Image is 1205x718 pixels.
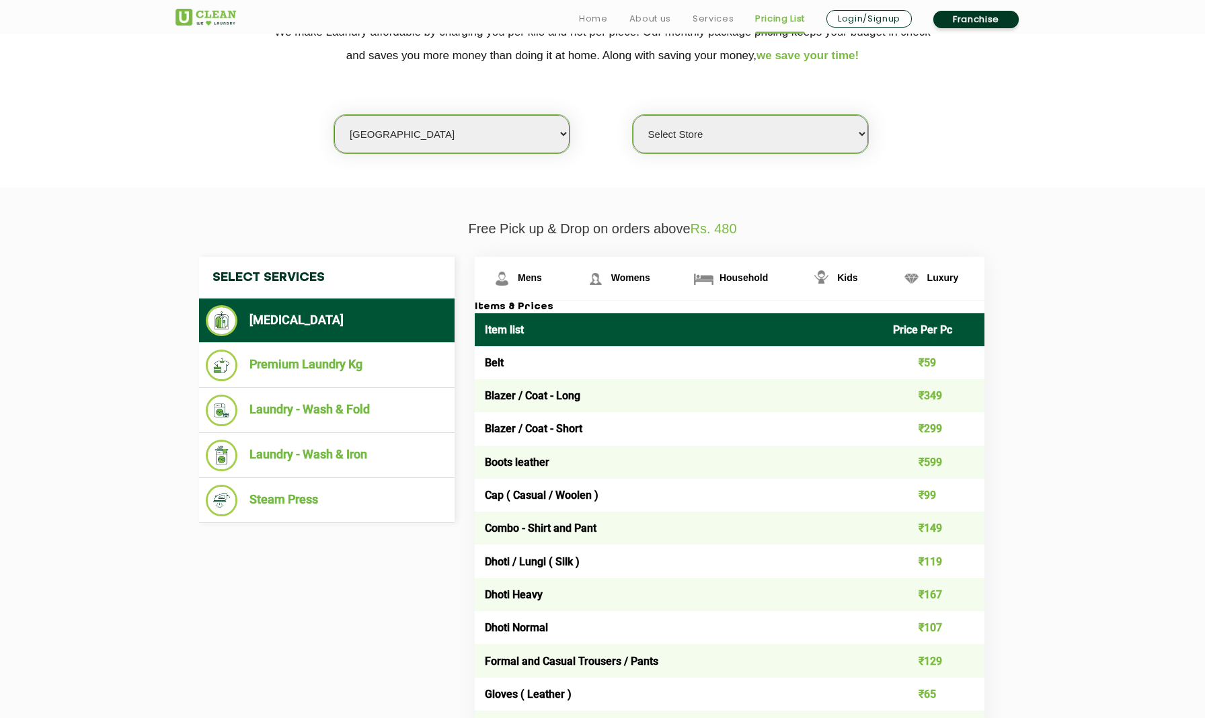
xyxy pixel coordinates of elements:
[206,350,448,381] li: Premium Laundry Kg
[883,678,985,711] td: ₹65
[693,11,734,27] a: Services
[826,10,912,28] a: Login/Signup
[475,412,883,445] td: Blazer / Coat - Short
[883,379,985,412] td: ₹349
[176,20,1029,67] p: We make Laundry affordable by charging you per kilo and not per piece. Our monthly package pricin...
[206,395,448,426] li: Laundry - Wash & Fold
[518,272,542,283] span: Mens
[883,578,985,611] td: ₹167
[475,313,883,346] th: Item list
[883,644,985,677] td: ₹129
[933,11,1019,28] a: Franchise
[206,485,448,516] li: Steam Press
[176,221,1029,237] p: Free Pick up & Drop on orders above
[206,440,237,471] img: Laundry - Wash & Iron
[691,221,737,236] span: Rs. 480
[755,11,805,27] a: Pricing List
[206,350,237,381] img: Premium Laundry Kg
[883,611,985,644] td: ₹107
[584,267,607,290] img: Womens
[199,257,455,298] h4: Select Services
[579,11,608,27] a: Home
[206,305,448,336] li: [MEDICAL_DATA]
[611,272,650,283] span: Womens
[883,412,985,445] td: ₹299
[883,446,985,479] td: ₹599
[629,11,671,27] a: About us
[692,267,715,290] img: Household
[720,272,768,283] span: Household
[206,440,448,471] li: Laundry - Wash & Iron
[475,346,883,379] td: Belt
[475,644,883,677] td: Formal and Casual Trousers / Pants
[927,272,959,283] span: Luxury
[883,479,985,512] td: ₹99
[475,379,883,412] td: Blazer / Coat - Long
[475,479,883,512] td: Cap ( Casual / Woolen )
[475,545,883,577] td: Dhoti / Lungi ( Silk )
[475,678,883,711] td: Gloves ( Leather )
[176,9,236,26] img: UClean Laundry and Dry Cleaning
[756,49,859,62] span: we save your time!
[810,267,833,290] img: Kids
[883,313,985,346] th: Price Per Pc
[900,267,923,290] img: Luxury
[883,545,985,577] td: ₹119
[883,512,985,545] td: ₹149
[475,446,883,479] td: Boots leather
[206,485,237,516] img: Steam Press
[490,267,514,290] img: Mens
[206,395,237,426] img: Laundry - Wash & Fold
[475,512,883,545] td: Combo - Shirt and Pant
[883,346,985,379] td: ₹59
[837,272,857,283] span: Kids
[475,301,984,313] h3: Items & Prices
[475,611,883,644] td: Dhoti Normal
[206,305,237,336] img: Dry Cleaning
[475,578,883,611] td: Dhoti Heavy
